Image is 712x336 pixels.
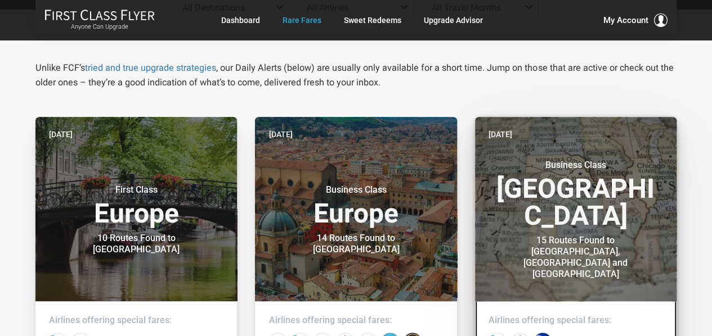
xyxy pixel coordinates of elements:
[603,13,648,27] span: My Account
[49,315,223,326] h4: Airlines offering special fares:
[44,9,155,21] img: First Class Flyer
[268,128,292,140] time: [DATE]
[603,13,668,27] button: My Account
[44,23,155,31] small: Anyone Can Upgrade
[35,61,677,90] p: Unlike FCF’s , our Daily Alerts (below) are usually only available for a short time. Jump on thos...
[505,235,646,280] div: 15 Routes Found to [GEOGRAPHIC_DATA], [GEOGRAPHIC_DATA] and [GEOGRAPHIC_DATA]
[283,10,321,30] a: Rare Fares
[44,9,155,31] a: First Class FlyerAnyone Can Upgrade
[85,62,216,73] a: tried and true upgrade strategies
[285,233,426,255] div: 14 Routes Found to [GEOGRAPHIC_DATA]
[268,315,443,326] h4: Airlines offering special fares:
[489,315,663,326] h4: Airlines offering special fares:
[285,184,426,196] small: Business Class
[49,128,73,140] time: [DATE]
[221,10,260,30] a: Dashboard
[49,184,223,227] h3: Europe
[505,160,646,171] small: Business Class
[424,10,483,30] a: Upgrade Advisor
[268,184,443,227] h3: Europe
[66,233,207,255] div: 10 Routes Found to [GEOGRAPHIC_DATA]
[66,184,207,196] small: First Class
[489,128,512,140] time: [DATE]
[489,160,663,229] h3: [GEOGRAPHIC_DATA]
[344,10,401,30] a: Sweet Redeems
